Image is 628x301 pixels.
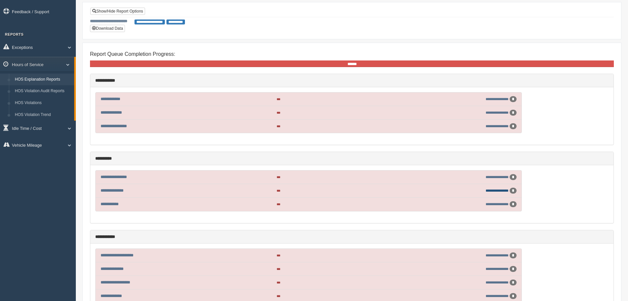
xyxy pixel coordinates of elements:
[90,8,145,15] a: Show/Hide Report Options
[12,109,74,121] a: HOS Violation Trend
[12,74,74,86] a: HOS Explanation Reports
[12,85,74,97] a: HOS Violation Audit Reports
[12,97,74,109] a: HOS Violations
[90,51,614,57] h4: Report Queue Completion Progress:
[90,25,125,32] button: Download Data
